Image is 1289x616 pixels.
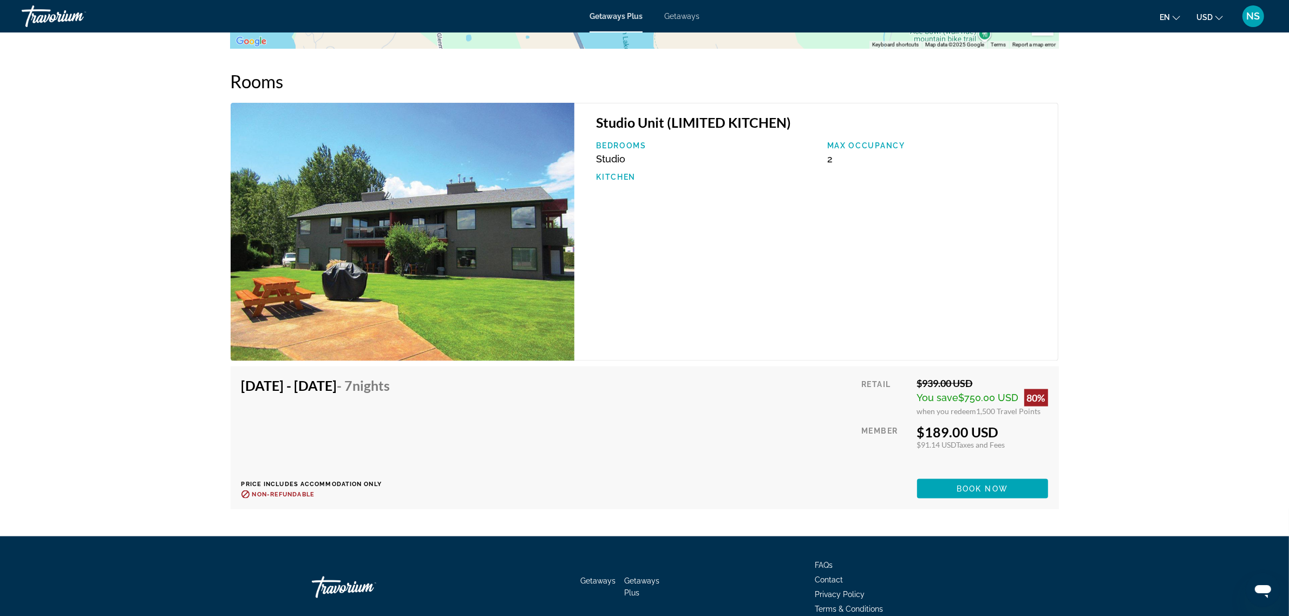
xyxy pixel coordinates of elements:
[252,491,315,498] span: Non-refundable
[957,484,1008,493] span: Book now
[241,377,390,394] h4: [DATE] - [DATE]
[1247,11,1260,22] span: NS
[815,561,833,569] a: FAQs
[917,479,1048,499] button: Book now
[861,377,908,416] div: Retail
[1160,9,1180,25] button: Change language
[917,392,959,403] span: You save
[1246,573,1280,607] iframe: Button to launch messaging window
[596,114,1047,130] h3: Studio Unit (LIMITED KITCHEN)
[231,103,575,361] img: ii_hpk1.jpg
[231,70,1059,92] h2: Rooms
[861,424,908,471] div: Member
[596,173,816,181] p: Kitchen
[959,392,1019,403] span: $750.00 USD
[1024,389,1048,407] div: 80%
[590,12,643,21] a: Getaways Plus
[977,407,1041,416] span: 1,500 Travel Points
[1160,13,1170,22] span: en
[1239,5,1267,28] button: User Menu
[624,576,659,597] a: Getaways Plus
[233,35,269,49] img: Google
[353,377,390,394] span: Nights
[925,42,984,48] span: Map data ©2025 Google
[917,407,977,416] span: when you redeem
[1012,42,1056,48] a: Report a map error
[815,605,884,613] a: Terms & Conditions
[1196,13,1213,22] span: USD
[241,481,398,488] p: Price includes accommodation only
[337,377,390,394] span: - 7
[917,424,1048,440] div: $189.00 USD
[827,153,833,165] span: 2
[815,590,865,599] a: Privacy Policy
[1196,9,1223,25] button: Change currency
[580,576,616,585] a: Getaways
[815,575,843,584] a: Contact
[991,42,1006,48] a: Terms (opens in new tab)
[596,141,816,150] p: Bedrooms
[22,2,130,30] a: Travorium
[957,440,1005,449] span: Taxes and Fees
[872,41,919,49] button: Keyboard shortcuts
[827,141,1048,150] p: Max Occupancy
[664,12,699,21] a: Getaways
[312,571,420,604] a: Travorium
[596,153,625,165] span: Studio
[917,377,1048,389] div: $939.00 USD
[233,35,269,49] a: Open this area in Google Maps (opens a new window)
[917,440,1048,449] div: $91.14 USD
